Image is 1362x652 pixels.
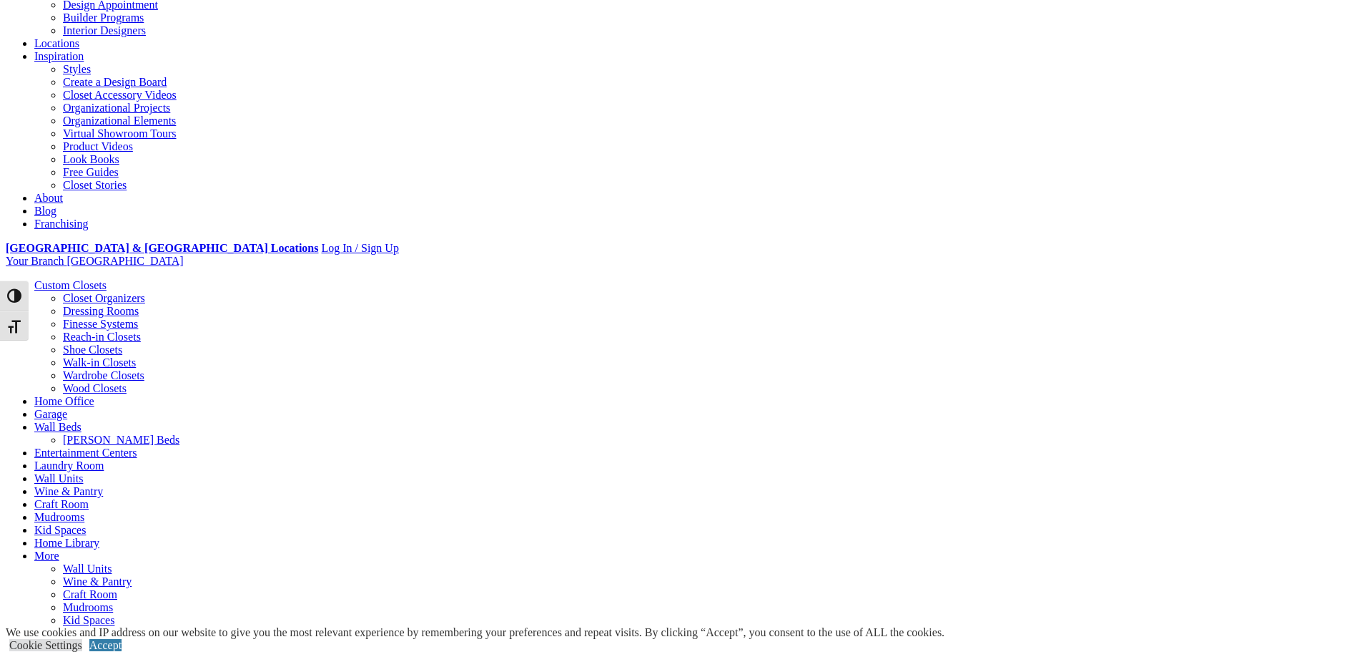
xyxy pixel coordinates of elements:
[63,63,91,75] a: Styles
[63,305,139,317] a: Dressing Rooms
[63,601,113,613] a: Mudrooms
[34,550,59,562] a: More menu text will display only on big screen
[63,318,138,330] a: Finesse Systems
[63,614,114,626] a: Kid Spaces
[63,575,132,588] a: Wine & Pantry
[63,588,117,600] a: Craft Room
[34,192,63,204] a: About
[34,524,86,536] a: Kid Spaces
[6,626,944,639] div: We use cookies and IP address on our website to give you the most relevant experience by remember...
[63,127,177,140] a: Virtual Showroom Tours
[34,50,84,62] a: Inspiration
[63,166,119,178] a: Free Guides
[6,255,64,267] span: Your Branch
[63,11,144,24] a: Builder Programs
[63,369,144,381] a: Wardrobe Closets
[34,511,84,523] a: Mudrooms
[63,563,112,575] a: Wall Units
[34,421,82,433] a: Wall Beds
[34,485,103,497] a: Wine & Pantry
[34,472,83,485] a: Wall Units
[66,255,183,267] span: [GEOGRAPHIC_DATA]
[321,242,398,254] a: Log In / Sign Up
[34,395,94,407] a: Home Office
[34,537,99,549] a: Home Library
[63,344,122,356] a: Shoe Closets
[34,447,137,459] a: Entertainment Centers
[34,498,89,510] a: Craft Room
[63,24,146,37] a: Interior Designers
[63,292,145,304] a: Closet Organizers
[9,639,82,651] a: Cookie Settings
[6,255,184,267] a: Your Branch [GEOGRAPHIC_DATA]
[63,331,141,343] a: Reach-in Closets
[63,115,176,127] a: Organizational Elements
[34,459,104,472] a: Laundry Room
[63,179,127,191] a: Closet Stories
[34,279,107,291] a: Custom Closets
[34,205,56,217] a: Blog
[63,76,167,88] a: Create a Design Board
[63,89,177,101] a: Closet Accessory Videos
[6,242,318,254] a: [GEOGRAPHIC_DATA] & [GEOGRAPHIC_DATA] Locations
[34,37,79,49] a: Locations
[89,639,122,651] a: Accept
[34,408,67,420] a: Garage
[63,382,127,394] a: Wood Closets
[63,102,170,114] a: Organizational Projects
[63,356,136,369] a: Walk-in Closets
[63,434,179,446] a: [PERSON_NAME] Beds
[63,153,119,165] a: Look Books
[63,140,133,152] a: Product Videos
[34,218,89,230] a: Franchising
